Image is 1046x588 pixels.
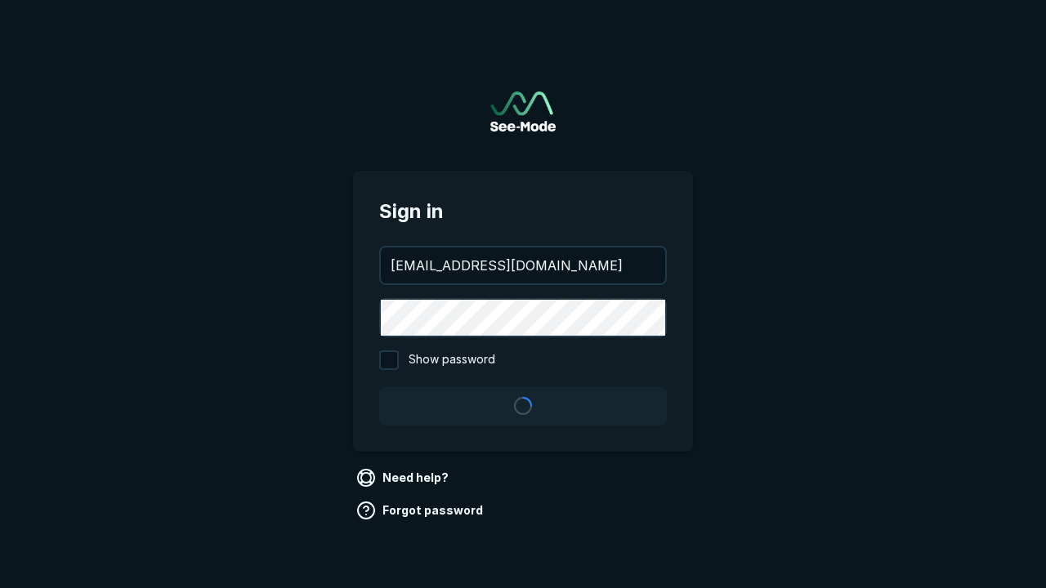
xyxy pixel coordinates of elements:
span: Sign in [379,197,667,226]
img: See-Mode Logo [490,91,556,131]
a: Need help? [353,465,455,491]
a: Go to sign in [490,91,556,131]
span: Show password [409,350,495,370]
input: your@email.com [381,247,665,283]
a: Forgot password [353,497,489,523]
